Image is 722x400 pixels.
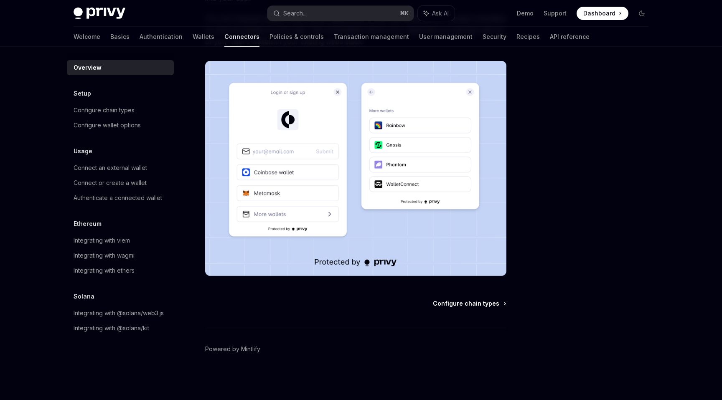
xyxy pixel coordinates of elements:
[74,105,135,115] div: Configure chain types
[74,89,91,99] h5: Setup
[193,27,214,47] a: Wallets
[267,6,414,21] button: Search...⌘K
[67,160,174,175] a: Connect an external wallet
[74,8,125,19] img: dark logo
[433,299,506,308] a: Configure chain types
[74,63,102,73] div: Overview
[418,6,455,21] button: Ask AI
[74,323,149,333] div: Integrating with @solana/kit
[74,193,162,203] div: Authenticate a connected wallet
[205,345,260,353] a: Powered by Mintlify
[140,27,183,47] a: Authentication
[269,27,324,47] a: Policies & controls
[74,291,94,301] h5: Solana
[224,27,259,47] a: Connectors
[67,263,174,278] a: Integrating with ethers
[74,120,141,130] div: Configure wallet options
[67,118,174,133] a: Configure wallet options
[67,233,174,248] a: Integrating with viem
[110,27,130,47] a: Basics
[67,306,174,321] a: Integrating with @solana/web3.js
[483,27,506,47] a: Security
[432,9,449,18] span: Ask AI
[74,219,102,229] h5: Ethereum
[433,299,499,308] span: Configure chain types
[577,7,628,20] a: Dashboard
[74,27,100,47] a: Welcome
[517,9,534,18] a: Demo
[400,10,409,17] span: ⌘ K
[635,7,648,20] button: Toggle dark mode
[74,178,147,188] div: Connect or create a wallet
[74,163,147,173] div: Connect an external wallet
[419,27,473,47] a: User management
[74,308,164,318] div: Integrating with @solana/web3.js
[334,27,409,47] a: Transaction management
[67,190,174,205] a: Authenticate a connected wallet
[67,60,174,75] a: Overview
[74,251,135,261] div: Integrating with wagmi
[550,27,590,47] a: API reference
[74,146,92,156] h5: Usage
[67,248,174,263] a: Integrating with wagmi
[283,8,307,18] div: Search...
[205,61,506,276] img: Connectors3
[74,235,130,246] div: Integrating with viem
[516,27,540,47] a: Recipes
[67,321,174,336] a: Integrating with @solana/kit
[67,175,174,190] a: Connect or create a wallet
[67,103,174,118] a: Configure chain types
[74,266,135,276] div: Integrating with ethers
[583,9,615,18] span: Dashboard
[544,9,567,18] a: Support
